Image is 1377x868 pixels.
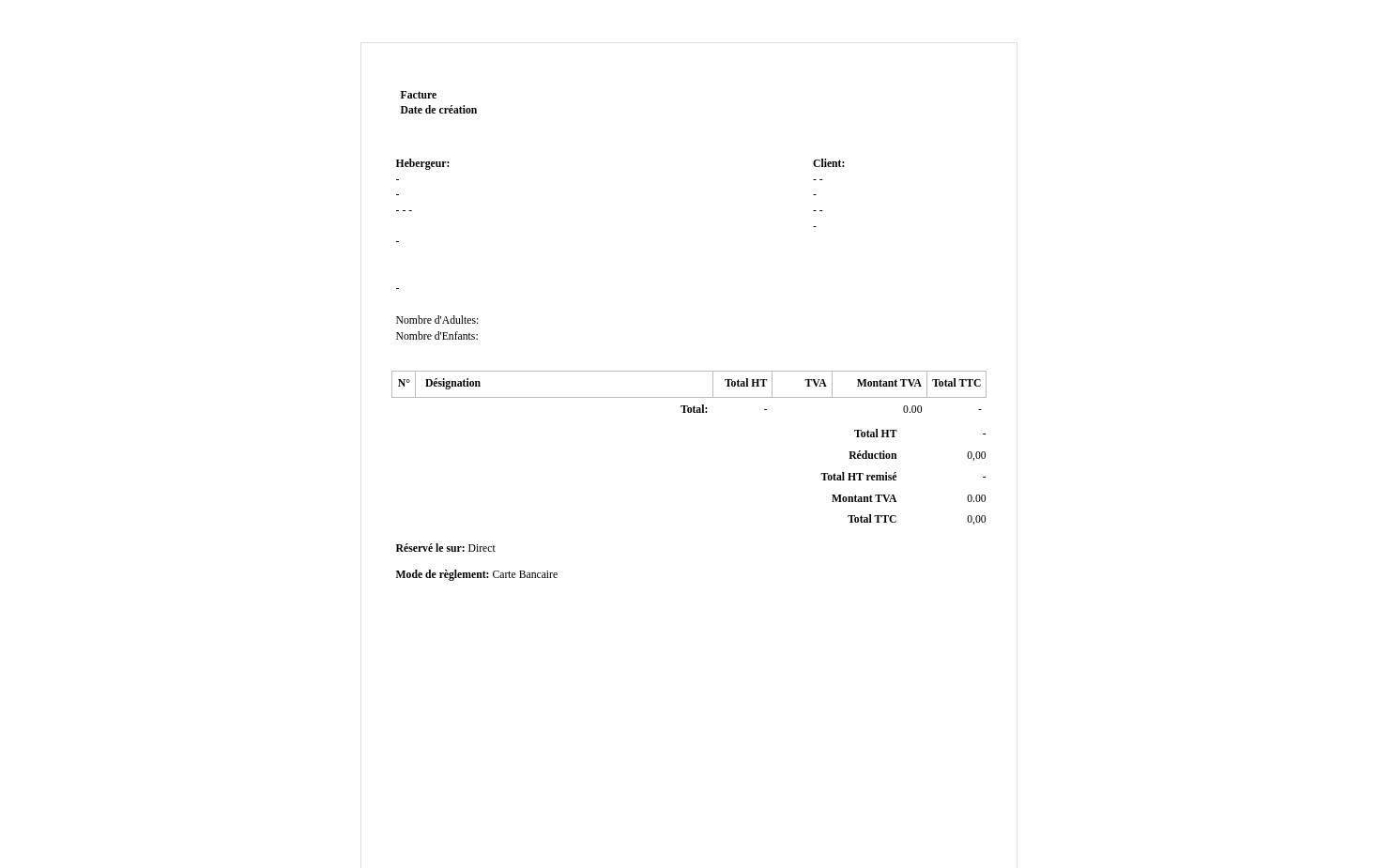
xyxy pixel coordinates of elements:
[492,569,558,581] span: Carte Bancaire
[402,205,405,217] span: -
[967,449,986,462] span: 0,00
[983,471,987,483] span: -
[813,189,817,201] span: -
[396,158,451,170] span: Hebergeur:
[832,372,926,398] th: Montant TVA
[819,205,823,217] span: -
[849,449,896,462] span: Réduction
[967,513,986,525] span: 0,00
[396,282,400,295] span: -
[396,205,400,217] span: -
[967,493,986,505] span: 0.00
[819,174,823,186] span: -
[773,372,832,398] th: TVA
[854,428,896,440] span: Total HT
[681,404,708,416] span: Total:
[813,221,817,233] span: -
[396,236,400,248] span: -
[903,404,922,416] span: 0.00
[401,89,437,101] span: Facture
[408,205,412,217] span: -
[391,372,415,398] th: N°
[832,493,896,505] span: Montant TVA
[978,404,982,416] span: -
[983,428,987,440] span: -
[764,404,768,416] span: -
[396,569,490,581] span: Mode de règlement:
[813,158,845,170] span: Client:
[401,104,478,116] strong: Date de création
[396,174,400,186] span: -
[813,174,817,186] span: -
[415,372,712,398] th: Désignation
[467,542,495,555] span: Direct
[396,189,400,201] span: -
[813,205,817,217] span: -
[396,314,480,327] span: Nombre d'Adultes:
[820,471,896,483] span: Total HT remisé
[396,542,444,555] span: Réservé le
[446,542,465,555] span: sur:
[927,372,987,398] th: Total TTC
[712,372,772,398] th: Total HT
[848,513,896,525] span: Total TTC
[396,330,479,343] span: Nombre d'Enfants:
